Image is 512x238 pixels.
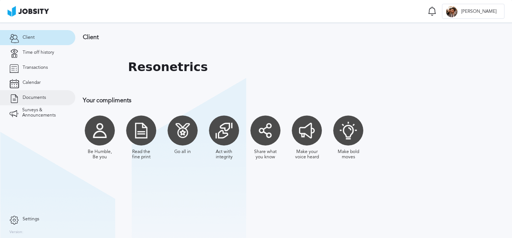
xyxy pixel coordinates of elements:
[442,4,504,19] button: F[PERSON_NAME]
[23,95,46,100] span: Documents
[23,217,39,222] span: Settings
[294,149,320,160] div: Make your voice heard
[83,97,491,104] h3: Your compliments
[446,6,457,17] div: F
[23,65,48,70] span: Transactions
[335,149,361,160] div: Make bold moves
[128,149,154,160] div: Read the fine print
[23,50,54,55] span: Time off history
[174,149,191,155] div: Go all in
[8,6,49,17] img: ab4bad089aa723f57921c736e9817d99.png
[252,149,279,160] div: Share what you know
[457,9,500,14] span: [PERSON_NAME]
[211,149,237,160] div: Act with integrity
[9,230,23,235] label: Version:
[22,108,66,118] span: Surveys & Announcements
[23,35,35,40] span: Client
[87,149,113,160] div: Be Humble, Be you
[23,80,41,85] span: Calendar
[128,60,208,74] h1: Resonetrics
[83,34,491,41] h3: Client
